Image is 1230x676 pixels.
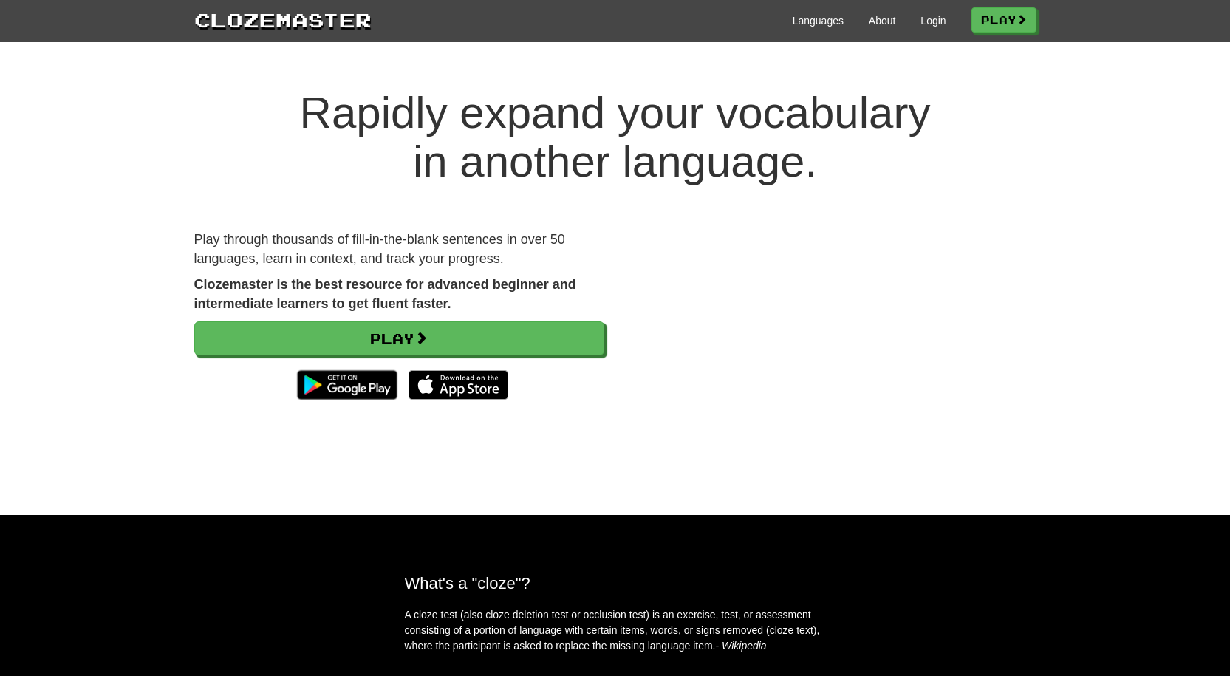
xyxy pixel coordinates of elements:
a: Languages [793,13,844,28]
a: Login [920,13,946,28]
strong: Clozemaster is the best resource for advanced beginner and intermediate learners to get fluent fa... [194,277,576,311]
h2: What's a "cloze"? [405,574,826,593]
p: Play through thousands of fill-in-the-blank sentences in over 50 languages, learn in context, and... [194,231,604,268]
a: Play [194,321,604,355]
a: About [869,13,896,28]
img: Download_on_the_App_Store_Badge_US-UK_135x40-25178aeef6eb6b83b96f5f2d004eda3bffbb37122de64afbaef7... [409,370,508,400]
em: - Wikipedia [716,640,767,652]
a: Clozemaster [194,6,372,33]
p: A cloze test (also cloze deletion test or occlusion test) is an exercise, test, or assessment con... [405,607,826,654]
img: Get it on Google Play [290,363,404,407]
a: Play [971,7,1036,33]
